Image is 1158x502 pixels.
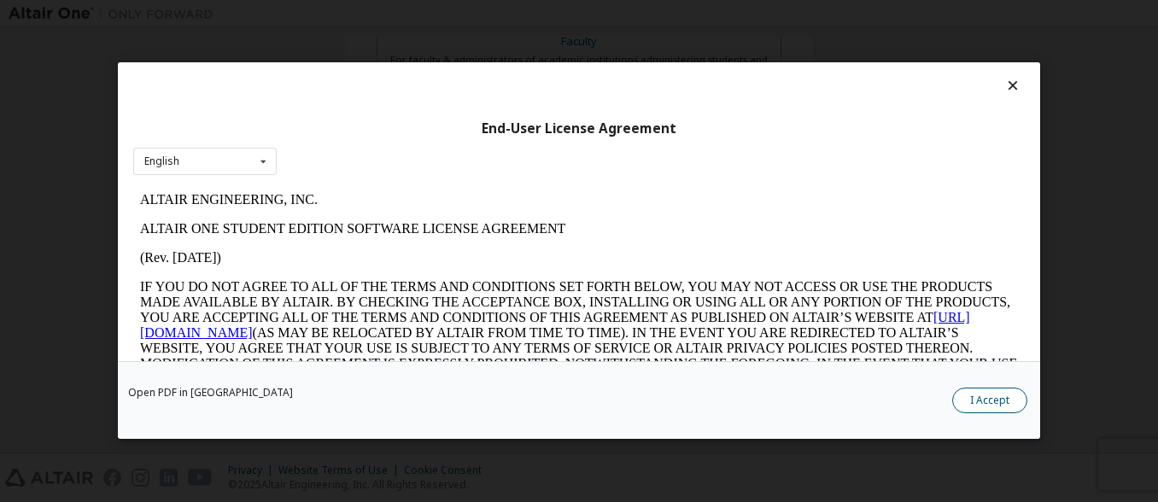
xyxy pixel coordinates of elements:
p: IF YOU DO NOT AGREE TO ALL OF THE TERMS AND CONDITIONS SET FORTH BELOW, YOU MAY NOT ACCESS OR USE... [7,94,885,217]
p: (Rev. [DATE]) [7,65,885,80]
div: English [144,156,179,166]
p: ALTAIR ENGINEERING, INC. [7,7,885,22]
a: [URL][DOMAIN_NAME] [7,125,837,155]
div: End-User License Agreement [133,120,1025,137]
p: ALTAIR ONE STUDENT EDITION SOFTWARE LICENSE AGREEMENT [7,36,885,51]
button: I Accept [952,388,1027,414]
a: Open PDF in [GEOGRAPHIC_DATA] [128,388,293,399]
